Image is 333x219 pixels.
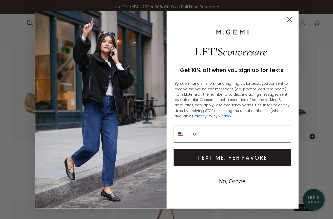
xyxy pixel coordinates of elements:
p: By submitting this form and signing up for texts, you consent to receive marketing text messages ... [175,81,290,119]
img: 8e0fdc03-8c87-4df5-b69c-a6dfe8fe7031.jpeg [35,11,167,209]
span: LET'S [195,45,267,59]
a: Terms [220,114,231,119]
button: Search Countries [174,126,198,142]
img: M.Gemi [216,29,249,35]
button: TEXT ME, PER FAVORE [174,149,291,166]
span: Get 10% off when you sign up for texts. [180,66,285,74]
a: Privacy Policy [194,114,218,119]
button: No, Grazie [216,173,249,190]
img: United States [178,131,183,137]
button: Close dialog [284,14,296,25]
span: conversare [223,45,267,59]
